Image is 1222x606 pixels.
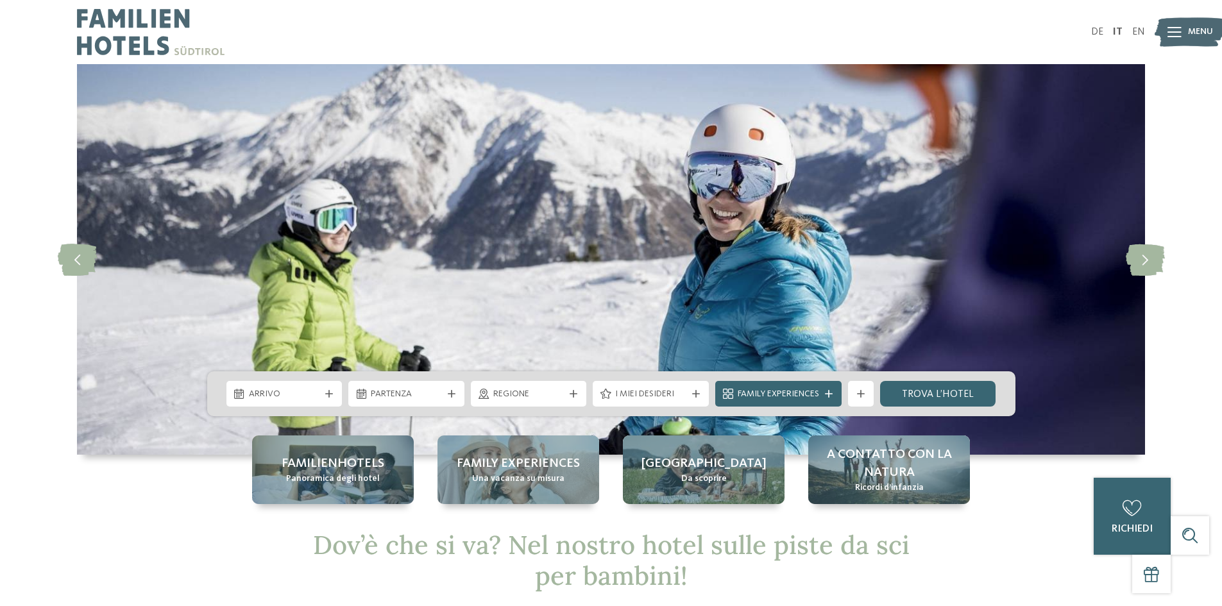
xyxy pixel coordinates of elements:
span: Partenza [371,388,442,401]
a: Hotel sulle piste da sci per bambini: divertimento senza confini Family experiences Una vacanza s... [437,435,599,504]
span: I miei desideri [615,388,686,401]
a: Hotel sulle piste da sci per bambini: divertimento senza confini [GEOGRAPHIC_DATA] Da scoprire [623,435,785,504]
span: Panoramica degli hotel [286,473,380,485]
span: Family experiences [457,455,580,473]
a: DE [1091,27,1103,37]
a: Hotel sulle piste da sci per bambini: divertimento senza confini A contatto con la natura Ricordi... [808,435,970,504]
span: Da scoprire [681,473,727,485]
a: richiedi [1094,478,1171,555]
span: richiedi [1112,524,1153,534]
span: [GEOGRAPHIC_DATA] [641,455,767,473]
span: Regione [493,388,564,401]
span: A contatto con la natura [821,446,957,482]
img: Hotel sulle piste da sci per bambini: divertimento senza confini [77,64,1145,455]
span: Una vacanza su misura [472,473,564,485]
a: EN [1132,27,1145,37]
a: IT [1113,27,1123,37]
a: Hotel sulle piste da sci per bambini: divertimento senza confini Familienhotels Panoramica degli ... [252,435,414,504]
span: Dov’è che si va? Nel nostro hotel sulle piste da sci per bambini! [313,528,910,592]
span: Familienhotels [282,455,384,473]
span: Arrivo [249,388,320,401]
span: Ricordi d’infanzia [855,482,924,494]
span: Family Experiences [738,388,819,401]
a: trova l’hotel [880,381,996,407]
span: Menu [1188,26,1213,38]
